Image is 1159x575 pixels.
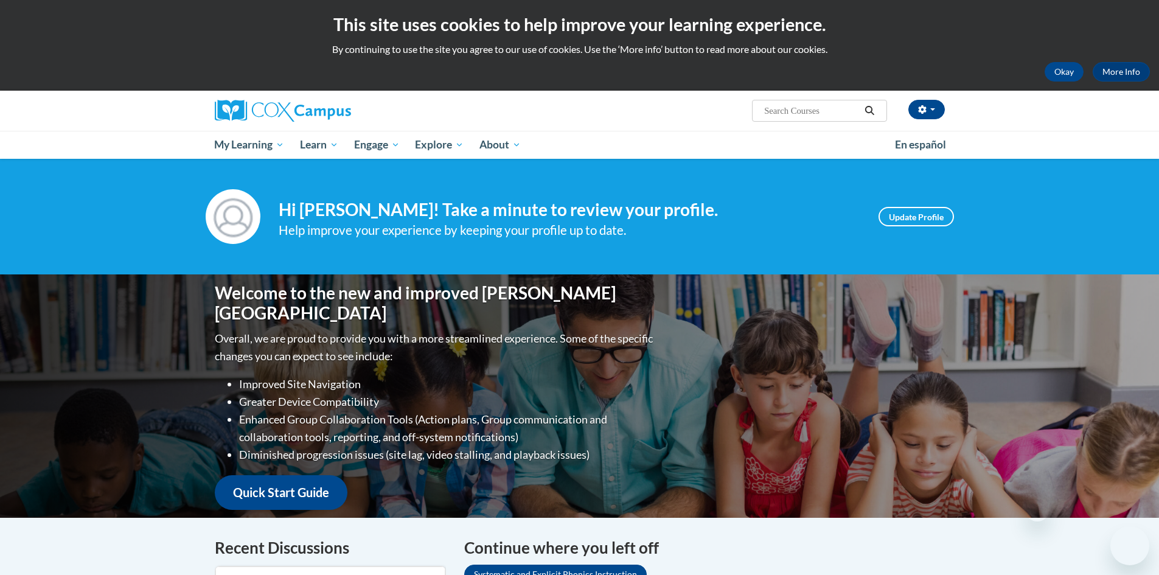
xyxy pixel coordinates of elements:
[1045,62,1084,82] button: Okay
[292,131,346,159] a: Learn
[860,103,879,118] button: Search
[1093,62,1150,82] a: More Info
[415,138,464,152] span: Explore
[279,200,860,220] h4: Hi [PERSON_NAME]! Take a minute to review your profile.
[9,12,1150,37] h2: This site uses cookies to help improve your learning experience.
[464,536,945,560] h4: Continue where you left off
[407,131,472,159] a: Explore
[215,100,351,122] img: Cox Campus
[239,393,656,411] li: Greater Device Compatibility
[908,100,945,119] button: Account Settings
[479,138,521,152] span: About
[215,283,656,324] h1: Welcome to the new and improved [PERSON_NAME][GEOGRAPHIC_DATA]
[197,131,963,159] div: Main menu
[279,220,860,240] div: Help improve your experience by keeping your profile up to date.
[214,138,284,152] span: My Learning
[215,330,656,365] p: Overall, we are proud to provide you with a more streamlined experience. Some of the specific cha...
[239,411,656,446] li: Enhanced Group Collaboration Tools (Action plans, Group communication and collaboration tools, re...
[887,132,954,158] a: En español
[215,100,446,122] a: Cox Campus
[346,131,408,159] a: Engage
[215,536,446,560] h4: Recent Discussions
[763,103,860,118] input: Search Courses
[1025,497,1049,521] iframe: Close message
[9,43,1150,56] p: By continuing to use the site you agree to our use of cookies. Use the ‘More info’ button to read...
[300,138,338,152] span: Learn
[1110,526,1149,565] iframe: Button to launch messaging window
[206,189,260,244] img: Profile Image
[239,375,656,393] li: Improved Site Navigation
[895,138,946,151] span: En español
[207,131,293,159] a: My Learning
[239,446,656,464] li: Diminished progression issues (site lag, video stalling, and playback issues)
[472,131,529,159] a: About
[354,138,400,152] span: Engage
[215,475,347,510] a: Quick Start Guide
[879,207,954,226] a: Update Profile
